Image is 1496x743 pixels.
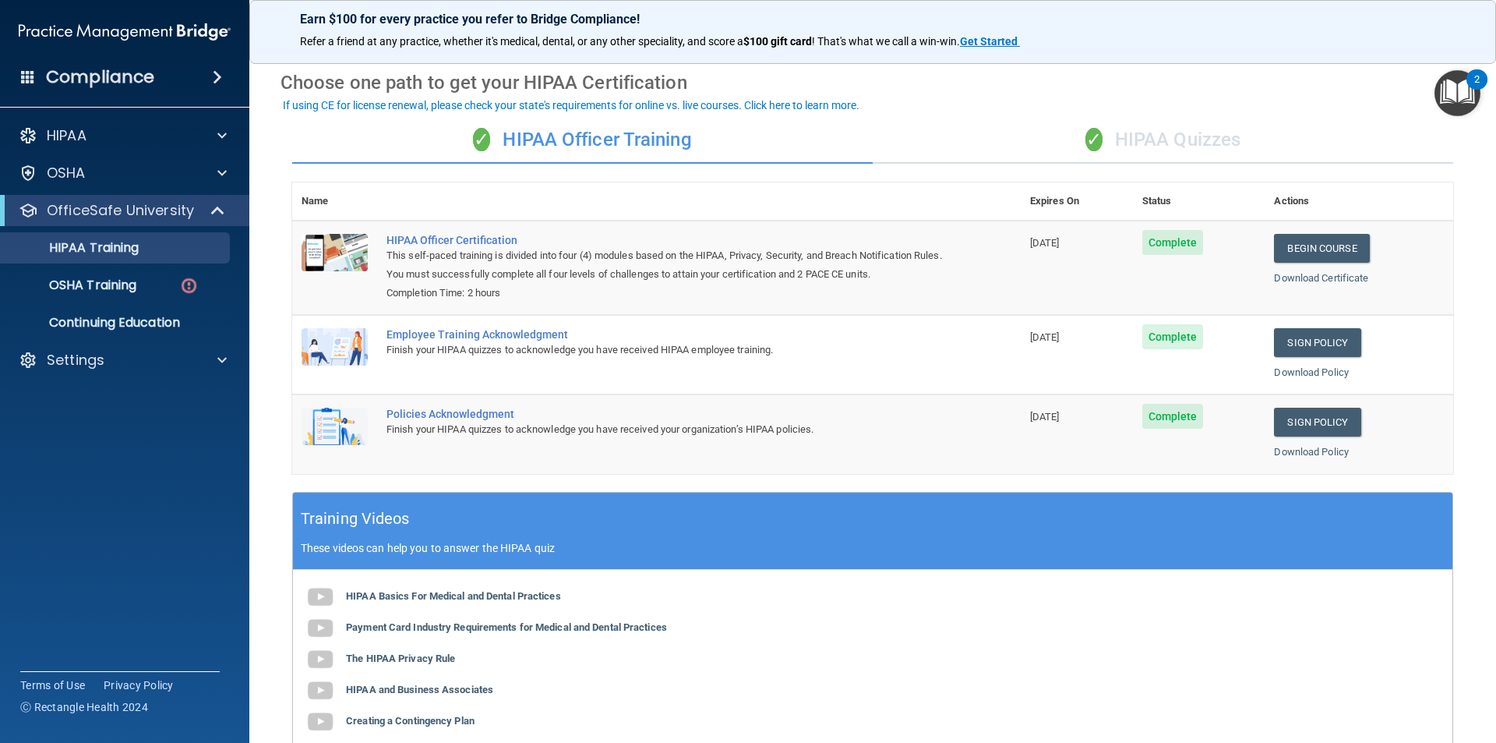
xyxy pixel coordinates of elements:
[305,644,336,675] img: gray_youtube_icon.38fcd6cc.png
[1274,446,1349,458] a: Download Policy
[346,621,667,633] b: Payment Card Industry Requirements for Medical and Dental Practices
[346,715,475,727] b: Creating a Contingency Plan
[1021,182,1133,221] th: Expires On
[47,126,86,145] p: HIPAA
[104,678,174,693] a: Privacy Policy
[280,60,1465,105] div: Choose one path to get your HIPAA Certification
[1142,324,1204,349] span: Complete
[386,408,943,420] div: Policies Acknowledgment
[301,505,410,532] h5: Training Videos
[292,182,377,221] th: Name
[292,117,873,164] div: HIPAA Officer Training
[47,164,86,182] p: OSHA
[1265,182,1453,221] th: Actions
[1474,80,1480,100] div: 2
[960,35,1020,48] a: Get Started
[10,240,139,256] p: HIPAA Training
[305,613,336,644] img: gray_youtube_icon.38fcd6cc.png
[812,35,960,48] span: ! That's what we call a win-win.
[1274,272,1368,284] a: Download Certificate
[20,699,148,715] span: Ⓒ Rectangle Health 2024
[19,16,231,48] img: PMB logo
[386,420,943,439] div: Finish your HIPAA quizzes to acknowledge you have received your organization’s HIPAA policies.
[179,276,199,295] img: danger-circle.6113f641.png
[473,128,490,151] span: ✓
[1085,128,1103,151] span: ✓
[386,234,943,246] a: HIPAA Officer Certification
[1274,366,1349,378] a: Download Policy
[346,590,561,602] b: HIPAA Basics For Medical and Dental Practices
[19,351,227,370] a: Settings
[301,542,1445,554] p: These videos can help you to answer the HIPAA quiz
[1274,234,1369,263] a: Begin Course
[1142,230,1204,255] span: Complete
[300,35,743,48] span: Refer a friend at any practice, whether it's medical, dental, or any other speciality, and score a
[300,12,1445,27] p: Earn $100 for every practice you refer to Bridge Compliance!
[46,66,154,88] h4: Compliance
[19,126,227,145] a: HIPAA
[305,675,336,706] img: gray_youtube_icon.38fcd6cc.png
[743,35,812,48] strong: $100 gift card
[1030,237,1060,249] span: [DATE]
[873,117,1453,164] div: HIPAA Quizzes
[20,678,85,693] a: Terms of Use
[305,582,336,613] img: gray_youtube_icon.38fcd6cc.png
[283,100,859,111] div: If using CE for license renewal, please check your state's requirements for online vs. live cours...
[47,201,194,220] p: OfficeSafe University
[1030,411,1060,423] span: [DATE]
[19,201,226,220] a: OfficeSafe University
[10,278,136,293] p: OSHA Training
[1274,408,1360,437] a: Sign Policy
[346,653,455,664] b: The HIPAA Privacy Rule
[19,164,227,182] a: OSHA
[386,284,943,303] div: Completion Time: 2 hours
[305,706,336,738] img: gray_youtube_icon.38fcd6cc.png
[1133,182,1265,221] th: Status
[1142,404,1204,429] span: Complete
[346,684,493,695] b: HIPAA and Business Associates
[960,35,1018,48] strong: Get Started
[1030,331,1060,343] span: [DATE]
[386,328,943,341] div: Employee Training Acknowledgment
[386,246,943,284] div: This self-paced training is divided into four (4) modules based on the HIPAA, Privacy, Security, ...
[386,341,943,359] div: Finish your HIPAA quizzes to acknowledge you have received HIPAA employee training.
[280,97,862,113] button: If using CE for license renewal, please check your state's requirements for online vs. live cours...
[1274,328,1360,357] a: Sign Policy
[10,315,223,331] p: Continuing Education
[1434,70,1480,116] button: Open Resource Center, 2 new notifications
[47,351,104,370] p: Settings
